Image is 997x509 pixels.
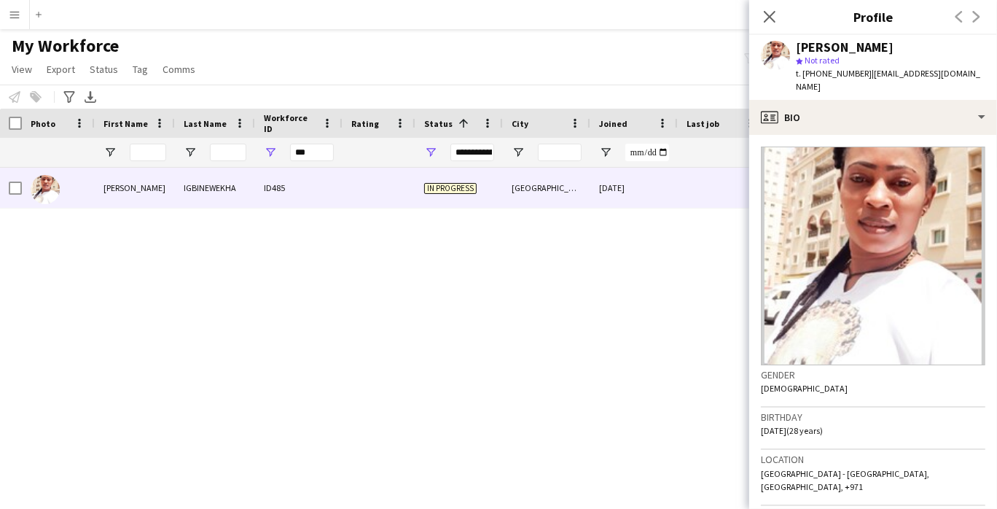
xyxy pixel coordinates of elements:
[351,118,379,129] span: Rating
[290,144,334,161] input: Workforce ID Filter Input
[749,7,997,26] h3: Profile
[761,468,929,492] span: [GEOGRAPHIC_DATA] - [GEOGRAPHIC_DATA], [GEOGRAPHIC_DATA], +971
[47,63,75,76] span: Export
[210,144,246,161] input: Last Name Filter Input
[157,60,201,79] a: Comms
[761,368,985,381] h3: Gender
[163,63,195,76] span: Comms
[184,118,227,129] span: Last Name
[424,118,453,129] span: Status
[687,118,719,129] span: Last job
[512,146,525,159] button: Open Filter Menu
[264,112,316,134] span: Workforce ID
[625,144,669,161] input: Joined Filter Input
[184,146,197,159] button: Open Filter Menu
[255,168,343,208] div: ID485
[103,146,117,159] button: Open Filter Menu
[538,144,582,161] input: City Filter Input
[805,55,840,66] span: Not rated
[512,118,528,129] span: City
[12,63,32,76] span: View
[599,146,612,159] button: Open Filter Menu
[599,118,627,129] span: Joined
[41,60,81,79] a: Export
[503,168,590,208] div: [GEOGRAPHIC_DATA]
[82,88,99,106] app-action-btn: Export XLSX
[761,453,985,466] h3: Location
[796,68,872,79] span: t. [PHONE_NUMBER]
[761,411,985,424] h3: Birthday
[796,68,980,92] span: | [EMAIL_ADDRESS][DOMAIN_NAME]
[424,146,437,159] button: Open Filter Menu
[264,146,277,159] button: Open Filter Menu
[90,63,118,76] span: Status
[761,147,985,365] img: Crew avatar or photo
[761,383,848,394] span: [DEMOGRAPHIC_DATA]
[31,118,55,129] span: Photo
[60,88,78,106] app-action-btn: Advanced filters
[130,144,166,161] input: First Name Filter Input
[127,60,154,79] a: Tag
[424,183,477,194] span: In progress
[31,175,60,204] img: Rita IGBINEWEKHA
[761,425,823,436] span: [DATE] (28 years)
[84,60,124,79] a: Status
[175,168,255,208] div: IGBINEWEKHA
[95,168,175,208] div: [PERSON_NAME]
[796,41,894,54] div: [PERSON_NAME]
[133,63,148,76] span: Tag
[103,118,148,129] span: First Name
[6,60,38,79] a: View
[590,168,678,208] div: [DATE]
[12,35,119,57] span: My Workforce
[749,100,997,135] div: Bio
